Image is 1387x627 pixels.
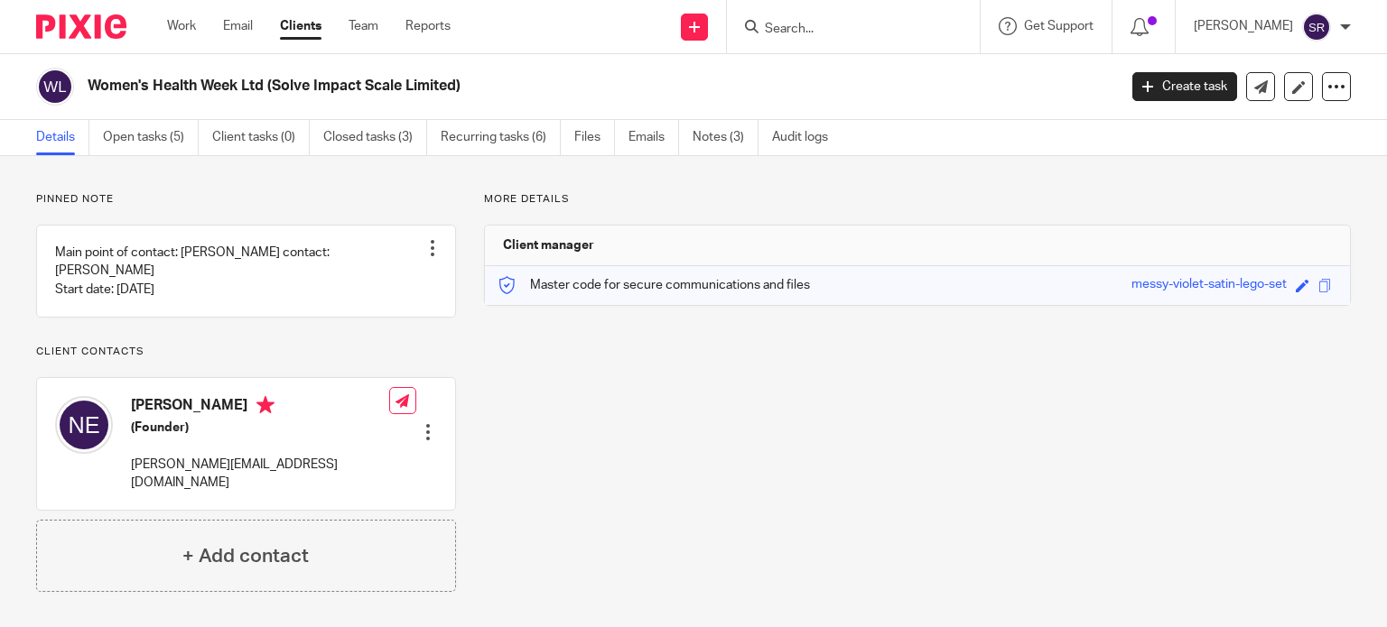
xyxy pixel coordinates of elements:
[484,192,1351,207] p: More details
[1132,72,1237,101] a: Create task
[182,542,309,570] h4: + Add contact
[1024,20,1094,32] span: Get Support
[36,120,89,155] a: Details
[405,17,451,35] a: Reports
[1246,72,1275,101] a: Send new email
[212,120,310,155] a: Client tasks (0)
[131,396,389,419] h4: [PERSON_NAME]
[1284,72,1313,101] a: Edit client
[772,120,842,155] a: Audit logs
[1131,275,1287,296] div: messy-violet-satin-lego-set
[103,120,199,155] a: Open tasks (5)
[256,396,275,414] i: Primary
[131,456,389,493] p: [PERSON_NAME][EMAIL_ADDRESS][DOMAIN_NAME]
[36,345,456,359] p: Client contacts
[628,120,679,155] a: Emails
[1318,279,1332,292] span: Copy to clipboard
[223,17,253,35] a: Email
[55,396,113,454] img: svg%3E
[323,120,427,155] a: Closed tasks (3)
[280,17,321,35] a: Clients
[131,419,389,437] h5: (Founder)
[88,77,902,96] h2: Women's Health Week Ltd (Solve Impact Scale Limited)
[503,236,594,254] h3: Client manager
[1194,17,1293,35] p: [PERSON_NAME]
[36,192,456,207] p: Pinned note
[36,68,74,106] img: svg%3E
[1302,13,1331,41] img: svg%3E
[693,120,759,155] a: Notes (3)
[574,120,615,155] a: Files
[349,17,378,35] a: Team
[498,276,810,294] p: Master code for secure communications and files
[1296,279,1309,292] span: Edit code
[167,17,196,35] a: Work
[763,22,926,38] input: Search
[441,120,561,155] a: Recurring tasks (6)
[36,14,126,39] img: Pixie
